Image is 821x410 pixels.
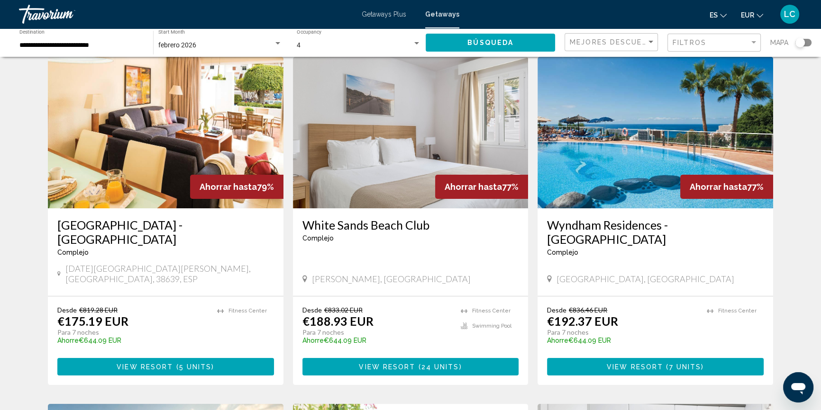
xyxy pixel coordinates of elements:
[741,11,754,19] span: EUR
[293,57,529,208] img: 7847I01X.jpg
[741,8,763,22] button: Change currency
[302,337,452,344] p: €644.09 EUR
[302,328,452,337] p: Para 7 noches
[770,36,788,49] span: Mapa
[777,4,802,24] button: User Menu
[784,9,795,19] span: LC
[547,249,578,256] span: Complejo
[570,38,665,46] span: Mejores descuentos
[426,34,555,51] button: Búsqueda
[547,337,568,344] span: Ahorre
[547,218,764,246] a: Wyndham Residences - [GEOGRAPHIC_DATA]
[79,306,118,314] span: €819.28 EUR
[569,306,607,314] span: €836.46 EUR
[57,306,77,314] span: Desde
[158,41,196,49] span: febrero 2026
[547,306,566,314] span: Desde
[362,10,406,18] a: Getaways Plus
[667,33,761,53] button: Filter
[472,308,511,314] span: Fitness Center
[663,363,704,371] span: ( )
[359,363,415,371] span: View Resort
[710,11,718,19] span: es
[57,314,128,328] p: €175.19 EUR
[57,337,208,344] p: €644.09 EUR
[415,363,462,371] span: ( )
[312,274,471,284] span: [PERSON_NAME], [GEOGRAPHIC_DATA]
[302,218,519,232] a: White Sands Beach Club
[421,363,459,371] span: 24 units
[302,337,324,344] span: Ahorre
[680,175,773,199] div: 77%
[538,57,773,208] img: ii_mty1.jpg
[690,182,747,192] span: Ahorrar hasta
[547,358,764,375] button: View Resort(7 units)
[302,358,519,375] button: View Resort(24 units)
[173,363,214,371] span: ( )
[556,274,734,284] span: [GEOGRAPHIC_DATA], [GEOGRAPHIC_DATA]
[547,314,618,328] p: €192.37 EUR
[467,39,513,47] span: Búsqueda
[57,337,79,344] span: Ahorre
[200,182,257,192] span: Ahorrar hasta
[302,314,374,328] p: €188.93 EUR
[570,38,655,46] mat-select: Sort by
[117,363,173,371] span: View Resort
[19,5,352,24] a: Travorium
[228,308,267,314] span: Fitness Center
[302,234,334,242] span: Complejo
[190,175,283,199] div: 79%
[547,328,697,337] p: Para 7 noches
[57,249,89,256] span: Complejo
[302,306,322,314] span: Desde
[435,175,528,199] div: 77%
[669,363,701,371] span: 7 units
[673,39,706,46] span: Filtros
[324,306,363,314] span: €833.02 EUR
[297,41,301,49] span: 4
[57,328,208,337] p: Para 7 noches
[710,8,727,22] button: Change language
[783,372,813,402] iframe: Botón para iniciar la ventana de mensajería
[607,363,663,371] span: View Resort
[57,218,274,246] a: [GEOGRAPHIC_DATA] - [GEOGRAPHIC_DATA]
[425,10,459,18] a: Getaways
[718,308,757,314] span: Fitness Center
[57,358,274,375] button: View Resort(5 units)
[179,363,212,371] span: 5 units
[445,182,502,192] span: Ahorrar hasta
[547,337,697,344] p: €644.09 EUR
[48,57,283,208] img: ii_vie1.jpg
[65,263,274,284] span: [DATE][GEOGRAPHIC_DATA][PERSON_NAME], [GEOGRAPHIC_DATA], 38639, ESP
[472,323,511,329] span: Swimming Pool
